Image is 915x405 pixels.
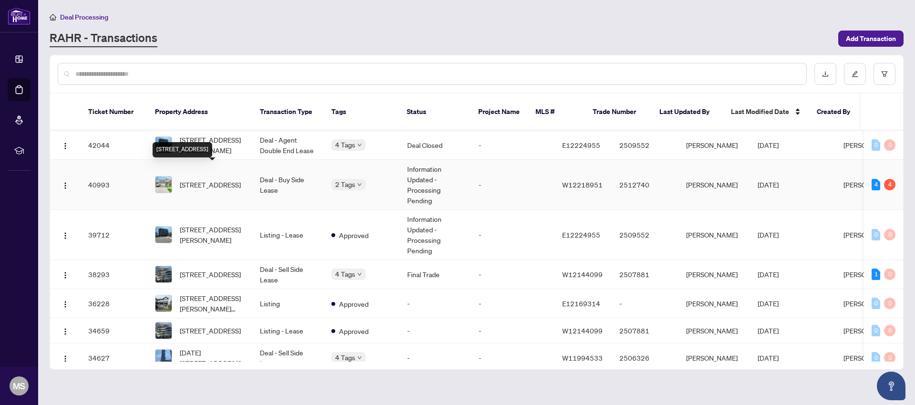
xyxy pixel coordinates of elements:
span: [DATE] [758,299,779,308]
th: Ticket Number [81,93,147,131]
td: 2507881 [612,318,679,343]
span: 2 Tags [335,179,355,190]
th: Transaction Type [252,93,324,131]
th: Property Address [147,93,252,131]
img: Logo [62,142,69,150]
td: - [471,131,555,160]
td: - [400,289,471,318]
th: Last Modified Date [723,93,809,131]
span: W11994533 [562,353,603,362]
div: 0 [884,139,895,151]
td: 39712 [81,210,147,260]
span: [PERSON_NAME] [843,270,895,279]
td: - [471,210,555,260]
td: 34627 [81,343,147,373]
img: Logo [62,328,69,335]
div: 0 [884,298,895,309]
span: down [357,355,362,360]
img: Logo [62,355,69,363]
div: 0 [872,352,880,363]
td: Listing [252,289,324,318]
th: Trade Number [585,93,652,131]
td: Deal - Sell Side Lease [252,260,324,289]
button: filter [874,63,895,85]
span: down [357,272,362,277]
td: 2509552 [612,210,679,260]
img: Logo [62,301,69,308]
td: 2509552 [612,131,679,160]
button: Add Transaction [838,31,904,47]
span: [STREET_ADDRESS] [180,269,241,280]
img: thumbnail-img [155,295,172,312]
img: thumbnail-img [155,227,172,243]
span: [DATE] [758,141,779,149]
span: W12218951 [562,180,603,189]
span: E12224955 [562,141,600,149]
td: 34659 [81,318,147,343]
td: 38293 [81,260,147,289]
a: RAHR - Transactions [50,30,157,47]
span: Deal Processing [60,13,108,21]
td: [PERSON_NAME] [679,160,750,210]
span: E12224955 [562,230,600,239]
div: 0 [884,352,895,363]
td: Final Trade [400,260,471,289]
td: - [471,289,555,318]
span: [STREET_ADDRESS][PERSON_NAME] [180,135,245,156]
td: [PERSON_NAME] [679,289,750,318]
div: 0 [884,325,895,336]
td: - [471,343,555,373]
span: [DATE] [758,270,779,279]
div: 0 [872,325,880,336]
span: W12144099 [562,326,603,335]
td: - [471,318,555,343]
button: Open asap [877,372,905,400]
span: down [357,182,362,187]
div: 0 [872,229,880,240]
button: Logo [58,177,73,192]
span: [STREET_ADDRESS] [180,325,241,336]
span: [PERSON_NAME] [843,180,895,189]
span: [PERSON_NAME] [843,141,895,149]
span: Add Transaction [846,31,896,46]
th: Project Name [471,93,528,131]
span: W12144099 [562,270,603,279]
td: Deal - Buy Side Lease [252,160,324,210]
button: Logo [58,267,73,282]
button: download [814,63,836,85]
span: [DATE] [758,326,779,335]
img: thumbnail-img [155,266,172,282]
span: down [357,143,362,147]
img: Logo [62,232,69,239]
span: 4 Tags [335,269,355,280]
span: [DATE] [758,180,779,189]
img: thumbnail-img [155,322,172,339]
td: Information Updated - Processing Pending [400,160,471,210]
span: 4 Tags [335,352,355,363]
th: Status [399,93,471,131]
td: 2506326 [612,343,679,373]
td: 42044 [81,131,147,160]
div: 0 [872,298,880,309]
div: 0 [884,269,895,280]
div: 4 [884,179,895,190]
span: [PERSON_NAME] [843,299,895,308]
td: - [471,260,555,289]
td: [PERSON_NAME] [679,343,750,373]
td: [PERSON_NAME] [679,210,750,260]
button: Logo [58,296,73,311]
button: Logo [58,227,73,242]
th: Last Updated By [652,93,723,131]
td: [PERSON_NAME] [679,131,750,160]
span: edit [852,71,858,77]
span: home [50,14,56,21]
td: Information Updated - Processing Pending [400,210,471,260]
img: logo [8,7,31,25]
span: MS [13,379,25,393]
th: Created By [809,93,866,131]
div: [STREET_ADDRESS] [153,142,212,157]
td: - [612,289,679,318]
td: Deal - Sell Side Lease [252,343,324,373]
span: [STREET_ADDRESS][PERSON_NAME] [180,224,245,245]
img: Logo [62,182,69,189]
